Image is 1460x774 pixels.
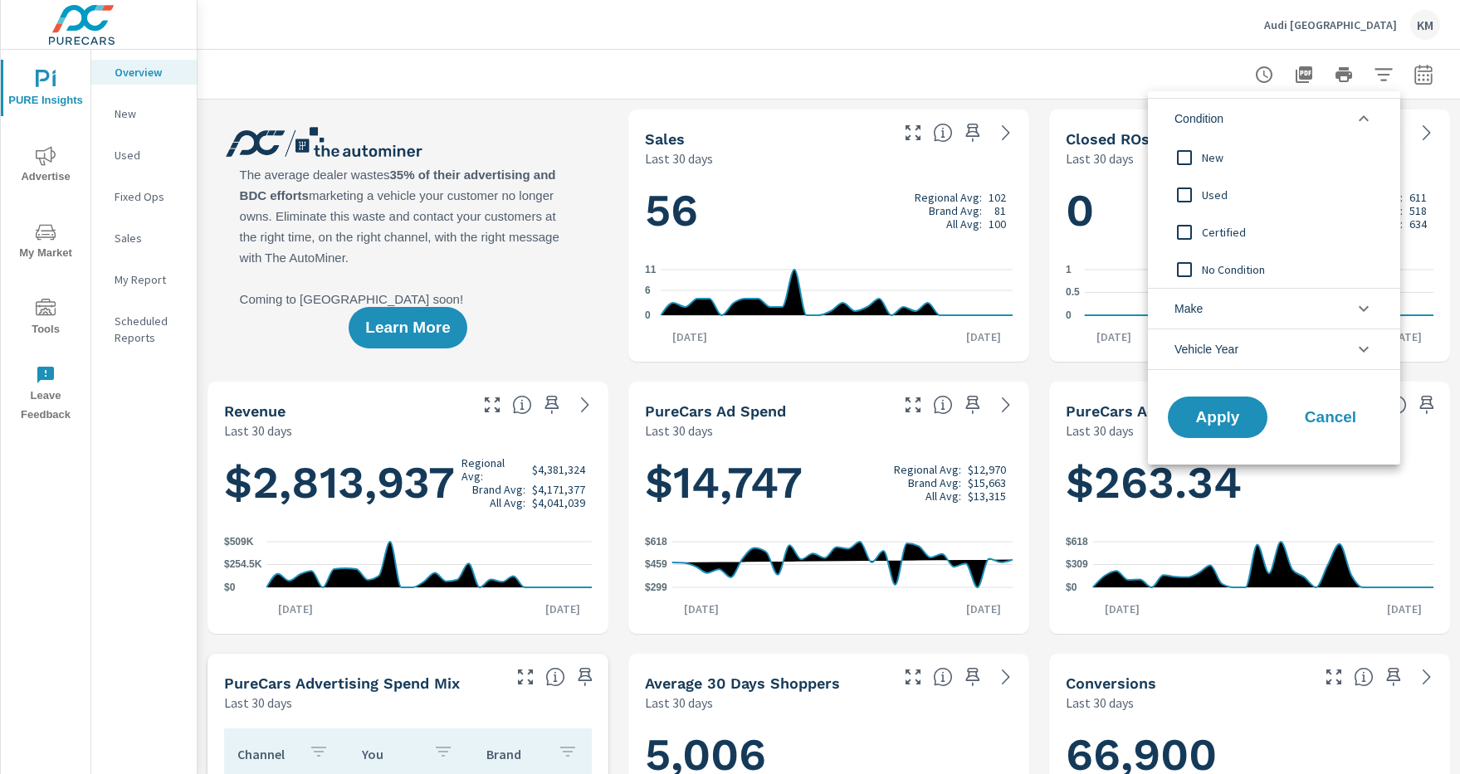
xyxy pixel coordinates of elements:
[1148,176,1397,213] div: Used
[1297,410,1364,425] span: Cancel
[1202,260,1384,280] span: No Condition
[1281,397,1380,438] button: Cancel
[1148,213,1397,251] div: Certified
[1184,410,1251,425] span: Apply
[1202,148,1384,168] span: New
[1148,91,1400,377] ul: filter options
[1174,329,1238,369] span: Vehicle Year
[1202,185,1384,205] span: Used
[1168,397,1267,438] button: Apply
[1174,289,1203,329] span: Make
[1202,222,1384,242] span: Certified
[1174,99,1223,139] span: Condition
[1148,139,1397,176] div: New
[1148,251,1397,288] div: No Condition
